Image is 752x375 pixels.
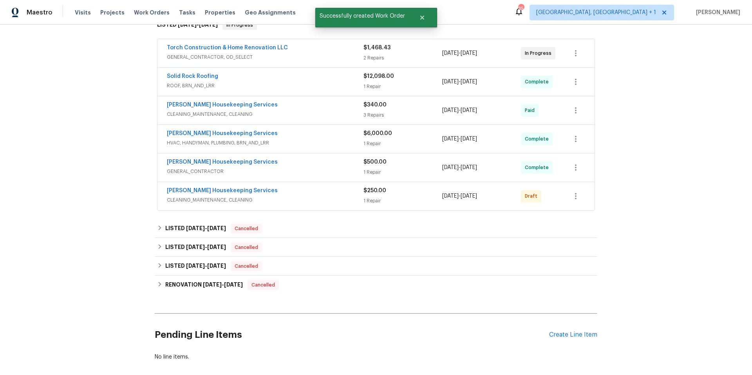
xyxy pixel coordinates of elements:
span: [DATE] [442,136,459,142]
a: Solid Rock Roofing [167,74,218,79]
a: [PERSON_NAME] Housekeeping Services [167,159,278,165]
span: - [442,106,477,114]
span: Work Orders [134,9,170,16]
span: GENERAL_CONTRACTOR, OD_SELECT [167,53,363,61]
a: Torch Construction & Home Renovation LLC [167,45,288,50]
div: 3 Repairs [363,111,442,119]
span: - [442,49,477,57]
h6: LISTED [165,261,226,271]
span: CLEANING_MAINTENANCE, CLEANING [167,110,363,118]
span: [DATE] [461,165,477,170]
span: Complete [525,78,552,86]
span: Cancelled [231,243,261,251]
span: [DATE] [442,79,459,85]
div: 2 Repairs [363,54,442,62]
h6: RENOVATION [165,280,243,290]
span: In Progress [223,21,256,29]
span: [DATE] [207,225,226,231]
span: $12,098.00 [363,74,394,79]
div: 1 Repair [363,83,442,90]
h2: Pending Line Items [155,317,549,353]
h6: LISTED [157,20,218,30]
span: GENERAL_CONTRACTOR [167,168,363,175]
a: [PERSON_NAME] Housekeeping Services [167,102,278,108]
span: Maestro [27,9,52,16]
h6: LISTED [165,243,226,252]
span: - [186,225,226,231]
div: LISTED [DATE]-[DATE]Cancelled [155,219,597,238]
span: Cancelled [231,225,261,233]
a: [PERSON_NAME] Housekeeping Services [167,188,278,193]
span: [DATE] [178,22,197,27]
div: 1 Repair [363,197,442,205]
a: [PERSON_NAME] Housekeeping Services [167,131,278,136]
span: $500.00 [363,159,387,165]
span: Complete [525,164,552,171]
span: ROOF, BRN_AND_LRR [167,82,363,90]
div: LISTED [DATE]-[DATE]Cancelled [155,257,597,276]
span: Geo Assignments [245,9,296,16]
span: [DATE] [442,193,459,199]
span: [DATE] [461,108,477,113]
span: [DATE] [203,282,222,287]
span: - [203,282,243,287]
div: 1 Repair [363,140,442,148]
span: - [442,78,477,86]
span: Projects [100,9,125,16]
span: Complete [525,135,552,143]
span: - [442,192,477,200]
span: [DATE] [442,108,459,113]
span: [DATE] [186,263,205,269]
span: - [442,164,477,171]
span: Draft [525,192,540,200]
span: Properties [205,9,235,16]
span: Cancelled [248,281,278,289]
span: [DATE] [442,50,459,56]
span: [GEOGRAPHIC_DATA], [GEOGRAPHIC_DATA] + 1 [536,9,656,16]
div: LISTED [DATE]-[DATE]Cancelled [155,238,597,257]
button: Close [409,10,435,25]
span: [PERSON_NAME] [693,9,740,16]
span: $250.00 [363,188,386,193]
span: In Progress [525,49,555,57]
span: Visits [75,9,91,16]
div: 35 [518,5,524,13]
span: [DATE] [186,244,205,250]
span: Tasks [179,10,195,15]
span: [DATE] [224,282,243,287]
span: [DATE] [461,136,477,142]
span: [DATE] [461,193,477,199]
span: CLEANING_MAINTENANCE, CLEANING [167,196,363,204]
span: [DATE] [199,22,218,27]
span: - [178,22,218,27]
span: [DATE] [442,165,459,170]
span: Successfully created Work Order [315,8,409,24]
span: [DATE] [461,79,477,85]
span: [DATE] [461,50,477,56]
div: No line items. [155,353,597,361]
span: - [186,263,226,269]
span: HVAC, HANDYMAN, PLUMBING, BRN_AND_LRR [167,139,363,147]
span: $340.00 [363,102,387,108]
span: [DATE] [186,225,205,231]
span: - [442,135,477,143]
div: Create Line Item [549,331,597,339]
span: [DATE] [207,263,226,269]
span: Paid [525,106,538,114]
h6: LISTED [165,224,226,233]
div: RENOVATION [DATE]-[DATE]Cancelled [155,276,597,294]
span: $6,000.00 [363,131,392,136]
div: 1 Repair [363,168,442,176]
div: LISTED [DATE]-[DATE]In Progress [155,13,597,38]
span: Cancelled [231,262,261,270]
span: $1,468.43 [363,45,390,50]
span: - [186,244,226,250]
span: [DATE] [207,244,226,250]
